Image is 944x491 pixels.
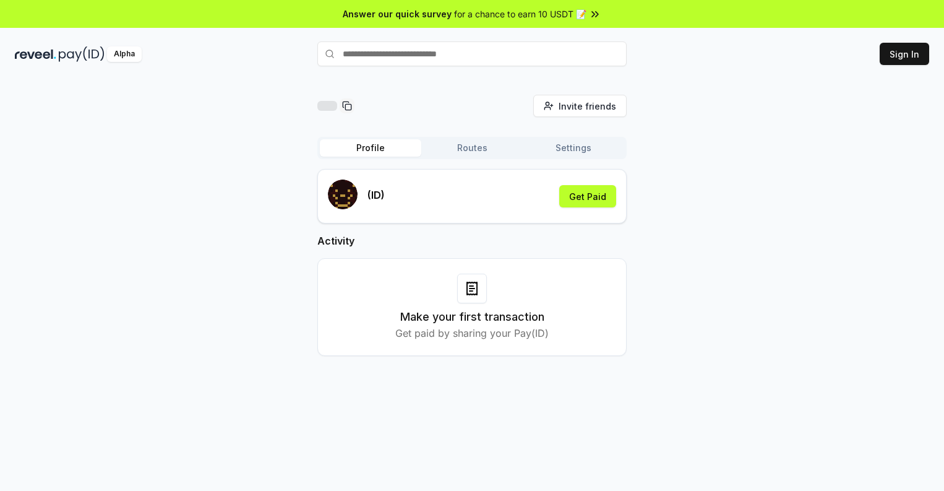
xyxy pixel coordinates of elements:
span: Answer our quick survey [343,7,452,20]
button: Sign In [880,43,929,65]
button: Settings [523,139,624,157]
p: Get paid by sharing your Pay(ID) [395,326,549,341]
h3: Make your first transaction [400,308,544,326]
span: Invite friends [559,100,616,113]
img: pay_id [59,46,105,62]
button: Routes [421,139,523,157]
button: Profile [320,139,421,157]
div: Alpha [107,46,142,62]
img: reveel_dark [15,46,56,62]
p: (ID) [367,188,385,202]
button: Get Paid [559,185,616,207]
span: for a chance to earn 10 USDT 📝 [454,7,586,20]
h2: Activity [317,233,627,248]
button: Invite friends [533,95,627,117]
